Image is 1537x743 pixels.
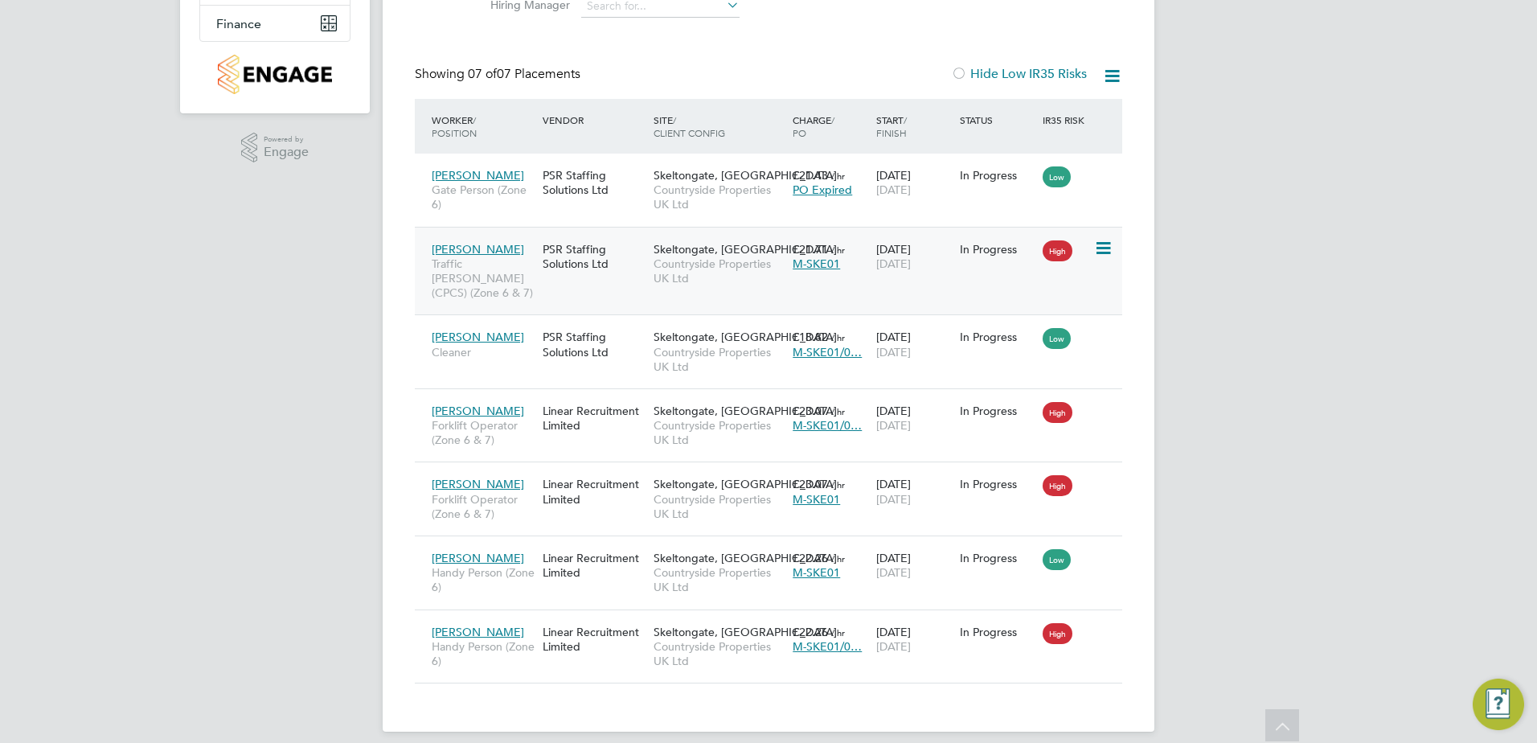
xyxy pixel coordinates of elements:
[218,55,331,94] img: countryside-properties-logo-retina.png
[960,477,1035,491] div: In Progress
[960,551,1035,565] div: In Progress
[654,257,785,285] span: Countryside Properties UK Ltd
[428,542,1122,556] a: [PERSON_NAME]Handy Person (Zone 6)Linear Recruitment LimitedSkeltongate, [GEOGRAPHIC_DATA]Country...
[960,242,1035,257] div: In Progress
[789,105,872,147] div: Charge
[872,322,956,367] div: [DATE]
[654,404,837,418] span: Skeltongate, [GEOGRAPHIC_DATA]
[264,133,309,146] span: Powered by
[951,66,1087,82] label: Hide Low IR35 Risks
[654,477,837,491] span: Skeltongate, [GEOGRAPHIC_DATA]
[654,492,785,521] span: Countryside Properties UK Ltd
[241,133,309,163] a: Powered byEngage
[468,66,580,82] span: 07 Placements
[1039,105,1094,134] div: IR35 Risk
[1043,475,1072,496] span: High
[654,639,785,668] span: Countryside Properties UK Ltd
[654,418,785,447] span: Countryside Properties UK Ltd
[793,345,862,359] span: M-SKE01/0…
[432,257,535,301] span: Traffic [PERSON_NAME] (CPCS) (Zone 6 & 7)
[831,405,845,417] span: / hr
[872,617,956,662] div: [DATE]
[872,234,956,279] div: [DATE]
[872,160,956,205] div: [DATE]
[432,404,524,418] span: [PERSON_NAME]
[539,543,650,588] div: Linear Recruitment Limited
[1043,623,1072,644] span: High
[793,565,840,580] span: M-SKE01
[428,616,1122,630] a: [PERSON_NAME]Handy Person (Zone 6)Linear Recruitment LimitedSkeltongate, [GEOGRAPHIC_DATA]Country...
[872,396,956,441] div: [DATE]
[793,639,862,654] span: M-SKE01/0…
[1043,402,1072,423] span: High
[432,242,524,257] span: [PERSON_NAME]
[468,66,497,82] span: 07 of
[428,159,1122,173] a: [PERSON_NAME]Gate Person (Zone 6)PSR Staffing Solutions LtdSkeltongate, [GEOGRAPHIC_DATA]Countrys...
[432,345,535,359] span: Cleaner
[876,183,911,197] span: [DATE]
[1043,166,1071,187] span: Low
[654,551,837,565] span: Skeltongate, [GEOGRAPHIC_DATA]
[432,330,524,344] span: [PERSON_NAME]
[960,168,1035,183] div: In Progress
[876,639,911,654] span: [DATE]
[432,168,524,183] span: [PERSON_NAME]
[1043,328,1071,349] span: Low
[793,113,834,139] span: / PO
[428,468,1122,482] a: [PERSON_NAME]Forklift Operator (Zone 6 & 7)Linear Recruitment LimitedSkeltongate, [GEOGRAPHIC_DAT...
[415,66,584,83] div: Showing
[831,552,845,564] span: / hr
[654,625,837,639] span: Skeltongate, [GEOGRAPHIC_DATA]
[650,105,789,147] div: Site
[428,321,1122,335] a: [PERSON_NAME]CleanerPSR Staffing Solutions LtdSkeltongate, [GEOGRAPHIC_DATA]Countryside Propertie...
[654,242,837,257] span: Skeltongate, [GEOGRAPHIC_DATA]
[960,330,1035,344] div: In Progress
[428,395,1122,408] a: [PERSON_NAME]Forklift Operator (Zone 6 & 7)Linear Recruitment LimitedSkeltongate, [GEOGRAPHIC_DAT...
[793,477,828,491] span: £23.07
[264,146,309,159] span: Engage
[654,565,785,594] span: Countryside Properties UK Ltd
[876,113,907,139] span: / Finish
[539,617,650,662] div: Linear Recruitment Limited
[654,113,725,139] span: / Client Config
[793,625,828,639] span: £22.26
[876,565,911,580] span: [DATE]
[831,331,845,343] span: / hr
[831,170,845,182] span: / hr
[876,345,911,359] span: [DATE]
[432,551,524,565] span: [PERSON_NAME]
[793,183,852,197] span: PO Expired
[432,492,535,521] span: Forklift Operator (Zone 6 & 7)
[539,396,650,441] div: Linear Recruitment Limited
[876,257,911,271] span: [DATE]
[1043,549,1071,570] span: Low
[793,551,828,565] span: £22.26
[1043,240,1072,261] span: High
[872,469,956,514] div: [DATE]
[872,543,956,588] div: [DATE]
[216,16,261,31] span: Finance
[1473,679,1524,730] button: Engage Resource Center
[872,105,956,147] div: Start
[793,492,840,507] span: M-SKE01
[432,113,477,139] span: / Position
[200,6,350,41] button: Finance
[654,345,785,374] span: Countryside Properties UK Ltd
[793,330,828,344] span: £18.82
[654,330,837,344] span: Skeltongate, [GEOGRAPHIC_DATA]
[432,477,524,491] span: [PERSON_NAME]
[432,625,524,639] span: [PERSON_NAME]
[831,244,845,256] span: / hr
[428,105,539,147] div: Worker
[960,404,1035,418] div: In Progress
[793,257,840,271] span: M-SKE01
[960,625,1035,639] div: In Progress
[876,492,911,507] span: [DATE]
[432,418,535,447] span: Forklift Operator (Zone 6 & 7)
[876,418,911,433] span: [DATE]
[432,183,535,211] span: Gate Person (Zone 6)
[539,322,650,367] div: PSR Staffing Solutions Ltd
[432,639,535,668] span: Handy Person (Zone 6)
[831,478,845,491] span: / hr
[428,233,1122,247] a: [PERSON_NAME]Traffic [PERSON_NAME] (CPCS) (Zone 6 & 7)PSR Staffing Solutions LtdSkeltongate, [GEO...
